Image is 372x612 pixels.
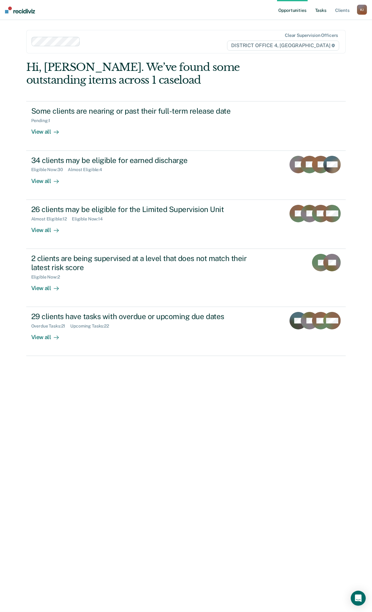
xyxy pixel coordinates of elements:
a: 29 clients have tasks with overdue or upcoming due datesOverdue Tasks:21Upcoming Tasks:22View all [26,307,346,356]
a: 34 clients may be eligible for earned dischargeEligible Now:30Almost Eligible:4View all [26,151,346,200]
button: KJ [357,5,367,15]
div: Eligible Now : 2 [31,274,65,280]
div: 29 clients have tasks with overdue or upcoming due dates [31,312,250,321]
div: Some clients are nearing or past their full-term release date [31,106,250,116]
a: Some clients are nearing or past their full-term release datePending:1View all [26,101,346,151]
div: Eligible Now : 14 [72,216,108,222]
div: View all [31,172,66,185]
div: Almost Eligible : 4 [68,167,107,172]
img: Recidiviz [5,7,35,13]
div: View all [31,123,66,136]
div: Eligible Now : 30 [31,167,68,172]
div: View all [31,329,66,341]
div: Hi, [PERSON_NAME]. We’ve found some outstanding items across 1 caseload [26,61,282,86]
div: 34 clients may be eligible for earned discharge [31,156,250,165]
div: Open Intercom Messenger [351,591,366,606]
div: 26 clients may be eligible for the Limited Supervision Unit [31,205,250,214]
div: Upcoming Tasks : 22 [70,323,114,329]
span: DISTRICT OFFICE 4, [GEOGRAPHIC_DATA] [227,41,339,51]
div: K J [357,5,367,15]
div: Overdue Tasks : 21 [31,323,71,329]
div: Clear supervision officers [285,33,338,38]
div: 2 clients are being supervised at a level that does not match their latest risk score [31,254,250,272]
div: View all [31,221,66,234]
a: 2 clients are being supervised at a level that does not match their latest risk scoreEligible Now... [26,249,346,307]
div: Almost Eligible : 12 [31,216,72,222]
div: Pending : 1 [31,118,56,123]
div: View all [31,279,66,292]
a: 26 clients may be eligible for the Limited Supervision UnitAlmost Eligible:12Eligible Now:14View all [26,200,346,249]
